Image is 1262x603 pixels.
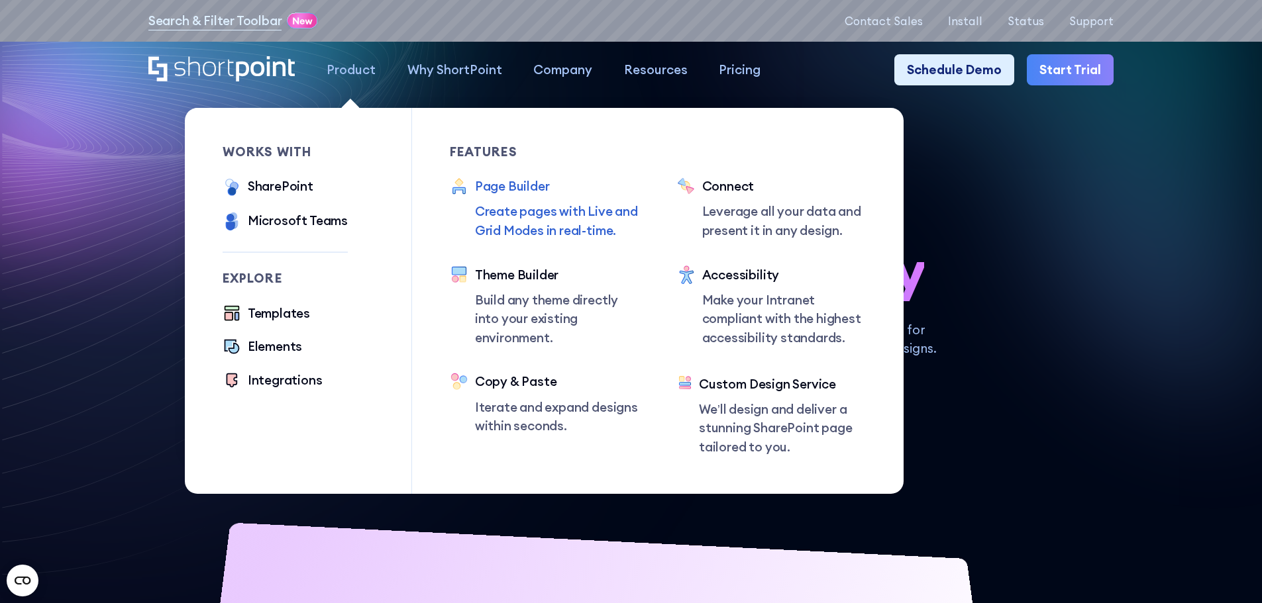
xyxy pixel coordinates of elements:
[223,304,310,325] a: Templates
[450,146,639,158] div: Features
[475,202,639,240] p: Create pages with Live and Grid Modes in real-time.
[223,211,348,233] a: Microsoft Teams
[450,177,639,240] a: Page BuilderCreate pages with Live and Grid Modes in real-time.
[1008,15,1044,27] a: Status
[702,291,867,348] p: Make your Intranet compliant with the highest accessibility standards.
[624,60,688,79] div: Resources
[248,211,348,230] div: Microsoft Teams
[148,177,1114,302] h1: SharePoint Design has never been
[608,54,704,86] a: Resources
[248,337,302,356] div: Elements
[450,372,639,435] a: Copy & PasteIterate and expand designs within seconds.
[677,265,867,349] a: AccessibilityMake your Intranet compliant with the highest accessibility standards.
[148,56,295,83] a: Home
[699,375,866,394] div: Custom Design Service
[148,11,282,30] a: Search & Filter Toolbar
[223,371,323,392] a: Integrations
[702,177,867,196] div: Connect
[517,54,608,86] a: Company
[7,565,38,596] button: Open CMP widget
[894,54,1014,86] a: Schedule Demo
[248,177,313,196] div: SharePoint
[845,15,923,27] a: Contact Sales
[475,398,639,436] p: Iterate and expand designs within seconds.
[450,265,639,348] a: Theme BuilderBuild any theme directly into your existing environment.
[392,54,518,86] a: Why ShortPoint
[475,265,639,285] div: Theme Builder
[223,146,348,158] div: works with
[719,60,761,79] div: Pricing
[475,291,639,348] p: Build any theme directly into your existing environment.
[475,372,639,391] div: Copy & Paste
[948,15,982,27] a: Install
[327,60,376,79] div: Product
[223,177,313,199] a: SharePoint
[702,265,867,285] div: Accessibility
[702,202,867,240] p: Leverage all your data and present it in any design.
[677,375,867,457] a: Custom Design ServiceWe’ll design and deliver a stunning SharePoint page tailored to you.
[699,400,866,457] p: We’ll design and deliver a stunning SharePoint page tailored to you.
[407,60,502,79] div: Why ShortPoint
[1069,15,1114,27] a: Support
[1027,54,1114,86] a: Start Trial
[223,272,348,285] div: Explore
[475,177,639,196] div: Page Builder
[533,60,592,79] div: Company
[248,304,310,323] div: Templates
[677,177,867,240] a: ConnectLeverage all your data and present it in any design.
[248,371,323,390] div: Integrations
[223,337,303,358] a: Elements
[1196,539,1262,603] iframe: Chat Widget
[311,54,392,86] a: Product
[704,54,777,86] a: Pricing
